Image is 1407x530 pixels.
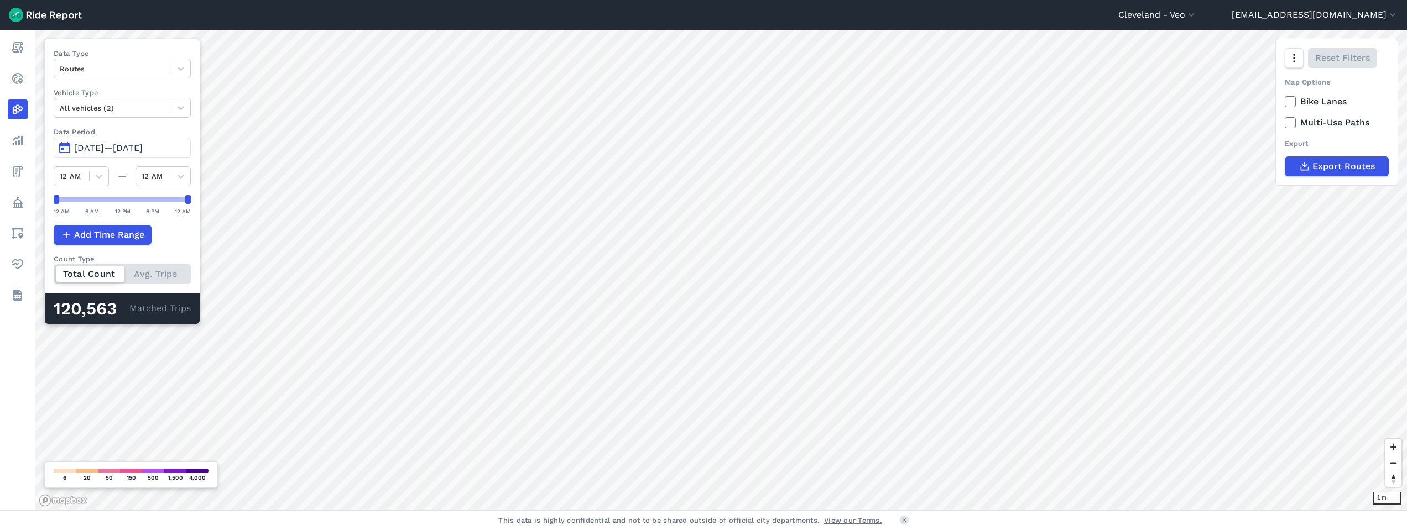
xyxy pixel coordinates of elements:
[1373,492,1401,505] div: 1 mi
[54,138,191,158] button: [DATE]—[DATE]
[1285,95,1389,108] label: Bike Lanes
[1285,116,1389,129] label: Multi-Use Paths
[1285,138,1389,149] div: Export
[8,130,28,150] a: Analyze
[8,223,28,243] a: Areas
[175,206,191,216] div: 12 AM
[1308,48,1377,68] button: Reset Filters
[39,494,87,507] a: Mapbox logo
[8,254,28,274] a: Health
[109,170,136,183] div: —
[115,206,131,216] div: 12 PM
[1385,455,1401,471] button: Zoom out
[74,143,143,153] span: [DATE]—[DATE]
[54,254,191,264] div: Count Type
[74,228,144,242] span: Add Time Range
[1232,8,1398,22] button: [EMAIL_ADDRESS][DOMAIN_NAME]
[1385,439,1401,455] button: Zoom in
[1312,160,1375,173] span: Export Routes
[8,38,28,57] a: Report
[1285,156,1389,176] button: Export Routes
[1385,471,1401,487] button: Reset bearing to north
[146,206,159,216] div: 6 PM
[1118,8,1197,22] button: Cleveland - Veo
[54,87,191,98] label: Vehicle Type
[85,206,99,216] div: 6 AM
[45,293,200,324] div: Matched Trips
[1315,51,1370,65] span: Reset Filters
[54,225,152,245] button: Add Time Range
[8,69,28,88] a: Realtime
[54,48,191,59] label: Data Type
[54,127,191,137] label: Data Period
[824,515,882,526] a: View our Terms.
[9,8,82,22] img: Ride Report
[8,99,28,119] a: Heatmaps
[54,302,129,316] div: 120,563
[8,192,28,212] a: Policy
[54,206,70,216] div: 12 AM
[1285,77,1389,87] div: Map Options
[8,161,28,181] a: Fees
[8,285,28,305] a: Datasets
[35,30,1407,510] canvas: Map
